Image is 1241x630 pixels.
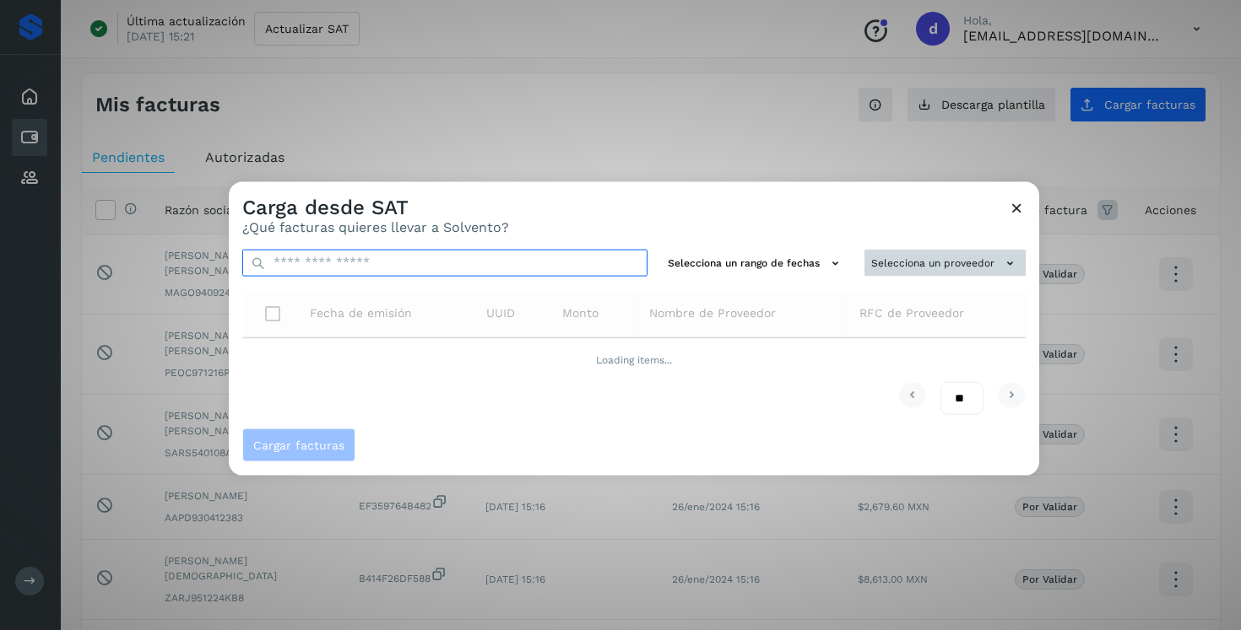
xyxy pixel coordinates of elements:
[864,249,1026,277] button: Selecciona un proveedor
[310,304,412,322] span: Fecha de emisión
[242,219,509,235] p: ¿Qué facturas quieres llevar a Solvento?
[486,304,515,322] span: UUID
[253,439,344,451] span: Cargar facturas
[649,304,776,322] span: Nombre de Proveedor
[661,249,851,277] button: Selecciona un rango de fechas
[859,304,964,322] span: RFC de Proveedor
[242,428,355,462] button: Cargar facturas
[242,338,1026,382] td: Loading items...
[242,195,509,219] h3: Carga desde SAT
[562,304,599,322] span: Monto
